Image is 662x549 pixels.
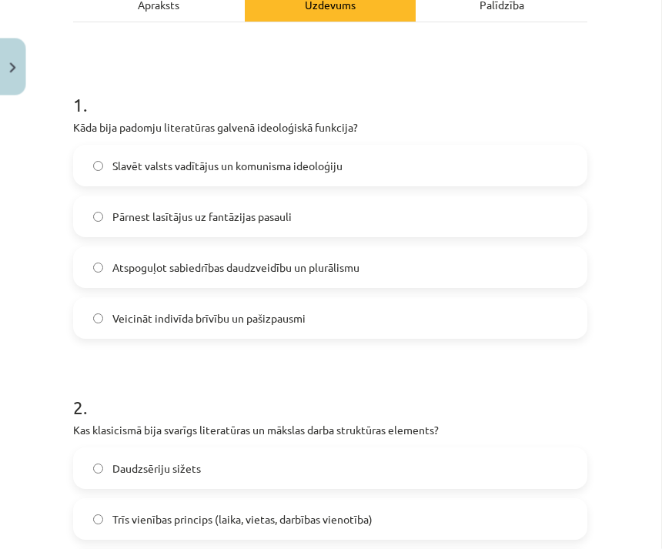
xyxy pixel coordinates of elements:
[10,63,16,73] img: icon-close-lesson-0947bae3869378f0d4975bcd49f059093ad1ed9edebbc8119c70593378902aed.svg
[94,314,104,324] input: Veicināt indivīda brīvību un pašizpausmi
[113,311,306,327] span: Veicināt indivīda brīvību un pašizpausmi
[74,120,588,136] p: Kāda bija padomju literatūras galvenā ideoloģiskā funkcija?
[74,423,588,439] p: Kas klasicismā bija svarīgs literatūras un mākslas darba struktūras elements?
[74,68,588,115] h1: 1 .
[94,213,104,223] input: Pārnest lasītājus uz fantāzijas pasauli
[74,370,588,418] h1: 2 .
[113,159,343,175] span: Slavēt valsts vadītājus un komunisma ideoloģiju
[113,461,202,477] span: Daudzsēriju sižets
[94,263,104,273] input: Atspoguļot sabiedrības daudzveidību un plurālismu
[113,512,373,528] span: Trīs vienības princips (laika, vietas, darbības vienotība)
[94,162,104,172] input: Slavēt valsts vadītājus un komunisma ideoloģiju
[113,260,360,276] span: Atspoguļot sabiedrības daudzveidību un plurālismu
[94,464,104,474] input: Daudzsēriju sižets
[113,209,293,226] span: Pārnest lasītājus uz fantāzijas pasauli
[94,515,104,525] input: Trīs vienības princips (laika, vietas, darbības vienotība)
